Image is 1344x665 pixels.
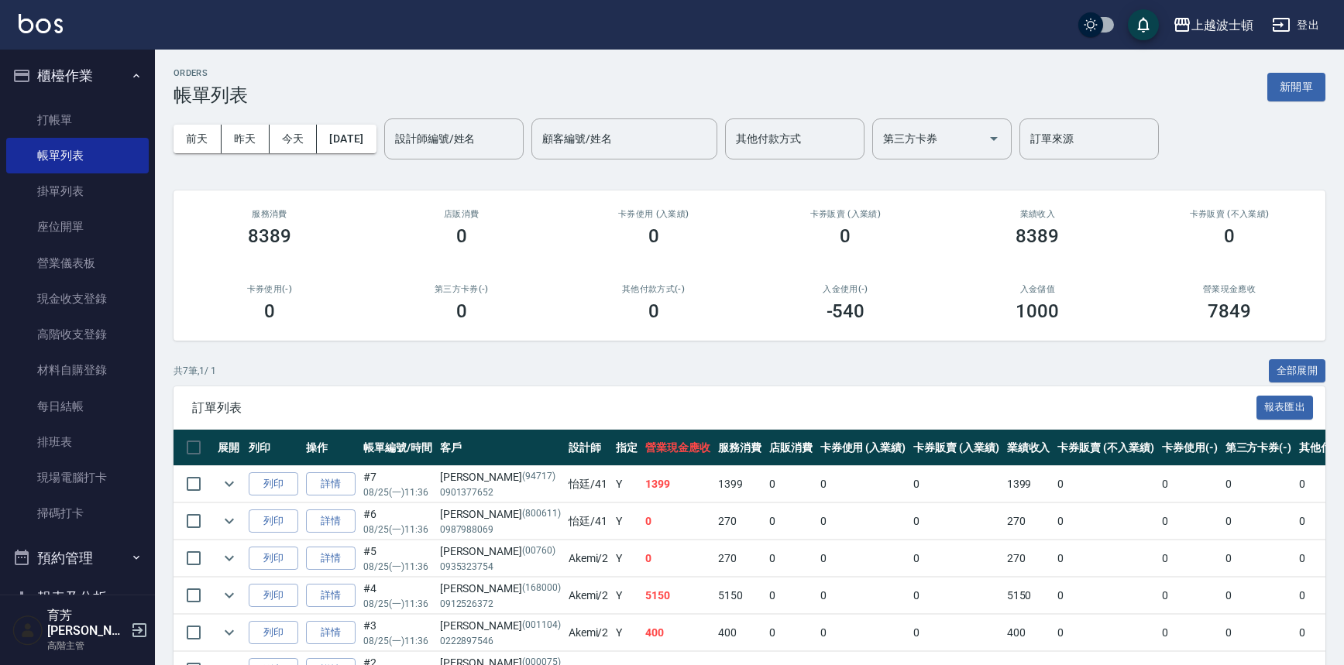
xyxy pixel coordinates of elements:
td: 270 [1003,503,1054,540]
button: 櫃檯作業 [6,56,149,96]
p: (168000) [522,581,561,597]
img: Person [12,615,43,646]
td: 1399 [1003,466,1054,502]
a: 排班表 [6,424,149,460]
h3: 0 [840,225,851,247]
h3: 1000 [1016,300,1059,322]
th: 第三方卡券(-) [1222,430,1296,466]
h3: 0 [456,300,467,322]
h3: 0 [264,300,275,322]
td: 0 [1222,503,1296,540]
p: 08/25 (一) 11:36 [363,560,432,574]
th: 店販消費 [765,430,816,466]
h2: 入金使用(-) [768,284,923,294]
td: 0 [816,466,910,502]
a: 打帳單 [6,102,149,138]
td: 0 [1158,466,1222,502]
td: 0 [1054,615,1157,651]
td: 0 [909,466,1003,502]
button: 報表及分析 [6,578,149,618]
button: 今天 [270,125,318,153]
td: 0 [1222,578,1296,614]
td: 0 [909,540,1003,577]
td: 0 [816,503,910,540]
p: (001104) [522,618,561,634]
td: 0 [816,540,910,577]
td: #6 [359,503,436,540]
td: 0 [765,466,816,502]
h3: 8389 [248,225,291,247]
th: 帳單編號/時間 [359,430,436,466]
td: 0 [1158,540,1222,577]
h2: 業績收入 [960,209,1115,219]
button: 列印 [249,547,298,571]
p: 08/25 (一) 11:36 [363,634,432,648]
a: 詳情 [306,621,356,645]
th: 業績收入 [1003,430,1054,466]
button: expand row [218,584,241,607]
td: 270 [1003,540,1054,577]
div: [PERSON_NAME] [440,506,561,523]
td: Y [612,540,641,577]
p: (800611) [522,506,561,523]
h3: -540 [827,300,865,322]
h2: 第三方卡券(-) [384,284,539,294]
div: [PERSON_NAME] [440,618,561,634]
td: 0 [641,540,714,577]
a: 新開單 [1267,79,1325,94]
p: 08/25 (一) 11:36 [363,485,432,499]
td: 0 [1158,578,1222,614]
button: 前天 [174,125,222,153]
img: Logo [19,14,63,33]
button: 列印 [249,472,298,496]
td: 5150 [714,578,765,614]
p: 08/25 (一) 11:36 [363,523,432,536]
td: 0 [1054,540,1157,577]
div: [PERSON_NAME] [440,543,561,560]
td: 0 [765,540,816,577]
a: 掛單列表 [6,173,149,209]
div: [PERSON_NAME] [440,581,561,597]
td: 400 [641,615,714,651]
td: 0 [1222,615,1296,651]
td: 1399 [714,466,765,502]
button: expand row [218,472,241,495]
button: 列印 [249,621,298,645]
a: 詳情 [306,509,356,533]
td: #4 [359,578,436,614]
td: Y [612,578,641,614]
td: 0 [765,578,816,614]
button: 新開單 [1267,73,1325,101]
h2: 卡券使用 (入業績) [576,209,731,219]
th: 設計師 [565,430,613,466]
td: #7 [359,466,436,502]
td: 0 [765,503,816,540]
h2: 卡券使用(-) [192,284,347,294]
p: 0901377652 [440,485,561,499]
td: 怡廷 /41 [565,503,613,540]
h2: 入金儲值 [960,284,1115,294]
td: #3 [359,615,436,651]
td: 0 [1158,503,1222,540]
td: 270 [714,503,765,540]
p: 0935323754 [440,560,561,574]
td: Akemi /2 [565,540,613,577]
button: save [1128,9,1159,40]
td: 0 [1222,466,1296,502]
td: 0 [909,578,1003,614]
h2: ORDERS [174,68,248,78]
td: 0 [641,503,714,540]
button: Open [981,126,1006,151]
td: 400 [714,615,765,651]
td: 怡廷 /41 [565,466,613,502]
button: [DATE] [317,125,376,153]
td: 0 [1158,615,1222,651]
td: Y [612,466,641,502]
p: 高階主管 [47,639,126,653]
a: 座位開單 [6,209,149,245]
td: 0 [1054,503,1157,540]
td: 5150 [641,578,714,614]
h5: 育芳[PERSON_NAME] [47,608,126,639]
th: 卡券使用 (入業績) [816,430,910,466]
th: 操作 [302,430,359,466]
